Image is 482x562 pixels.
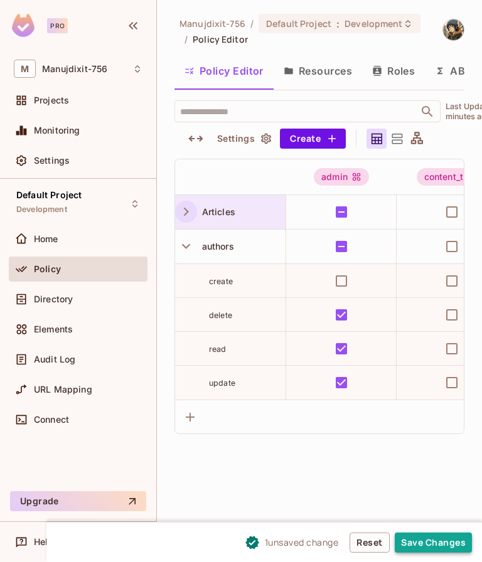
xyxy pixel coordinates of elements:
[209,277,233,286] span: create
[443,19,464,40] img: Manujdixit
[34,294,73,304] span: Directory
[185,33,188,45] li: /
[47,18,68,33] div: Pro
[314,168,369,186] div: admin
[362,55,425,87] button: Roles
[34,324,73,334] span: Elements
[34,156,70,166] span: Settings
[395,533,472,553] button: Save Changes
[419,103,436,120] button: Open
[14,60,36,78] span: M
[336,19,340,29] span: :
[250,18,254,29] li: /
[209,344,227,354] span: read
[212,129,275,149] button: Settings
[274,55,362,87] button: Resources
[34,415,69,425] span: Connect
[16,204,67,215] span: Development
[34,125,80,135] span: Monitoring
[10,491,146,511] button: Upgrade
[197,241,234,252] span: authors
[16,190,82,200] span: Default Project
[197,206,235,217] span: Articles
[209,310,232,320] span: delete
[34,384,92,395] span: URL Mapping
[34,234,58,244] span: Home
[280,129,346,149] button: Create
[34,537,101,547] span: Help & Updates
[209,378,235,388] span: update
[174,55,274,87] button: Policy Editor
[42,64,107,74] span: Workspace: Manujdixit-756
[345,18,402,29] span: Development
[34,95,69,105] span: Projects
[34,264,61,274] span: Policy
[266,18,331,29] span: Default Project
[350,533,390,553] button: Reset
[265,536,339,549] span: 1 unsaved change
[193,33,248,45] span: Policy Editor
[12,14,35,37] img: SReyMgAAAABJRU5ErkJggg==
[179,18,245,29] span: the active workspace
[34,354,75,364] span: Audit Log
